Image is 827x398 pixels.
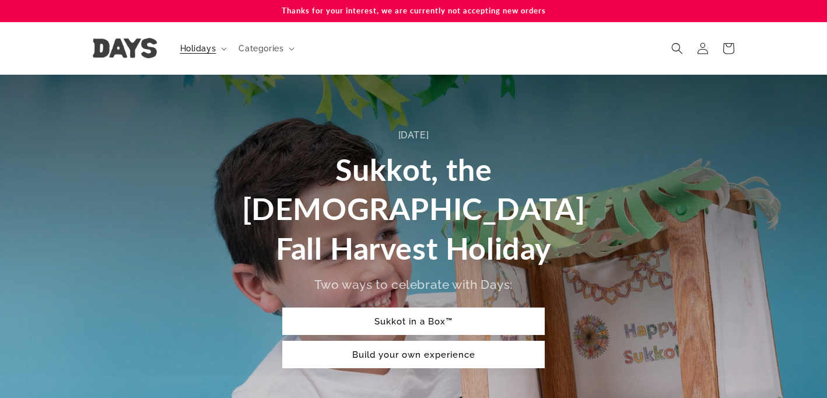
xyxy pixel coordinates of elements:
span: Holidays [180,43,216,54]
a: Build your own experience [282,341,545,368]
summary: Categories [232,36,299,61]
img: Days United [93,38,157,58]
span: Two ways to celebrate with Days: [314,277,513,292]
span: Categories [239,43,283,54]
a: Sukkot in a Box™ [282,308,545,335]
summary: Search [664,36,690,61]
span: Sukkot, the [DEMOGRAPHIC_DATA] Fall Harvest Holiday [242,151,586,266]
summary: Holidays [173,36,232,61]
div: [DATE] [236,127,591,144]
